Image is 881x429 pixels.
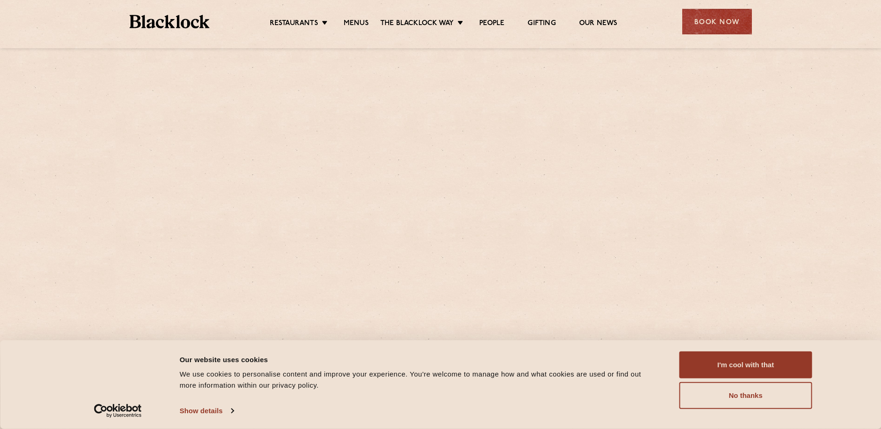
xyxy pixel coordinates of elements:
[180,404,234,418] a: Show details
[180,354,659,365] div: Our website uses cookies
[479,19,504,29] a: People
[380,19,454,29] a: The Blacklock Way
[344,19,369,29] a: Menus
[130,15,210,28] img: BL_Textured_Logo-footer-cropped.svg
[77,404,158,418] a: Usercentrics Cookiebot - opens in a new window
[528,19,555,29] a: Gifting
[679,351,812,378] button: I'm cool with that
[682,9,752,34] div: Book Now
[180,369,659,391] div: We use cookies to personalise content and improve your experience. You're welcome to manage how a...
[270,19,318,29] a: Restaurants
[579,19,618,29] a: Our News
[679,382,812,409] button: No thanks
